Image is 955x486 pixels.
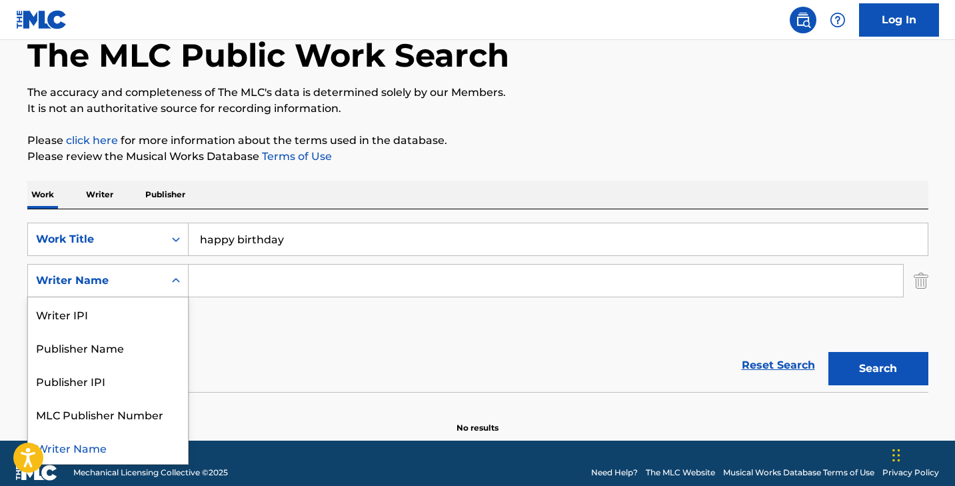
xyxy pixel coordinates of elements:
div: Writer IPI [28,297,188,331]
div: MLC Publisher Number [28,397,188,431]
div: Publisher Name [28,331,188,364]
a: The MLC Website [646,467,715,479]
button: Search [828,352,928,385]
p: Writer [82,181,117,209]
p: No results [457,406,498,434]
img: search [795,12,811,28]
iframe: Chat Widget [888,422,955,486]
a: Reset Search [735,351,822,380]
img: logo [16,465,57,481]
img: help [830,12,846,28]
a: Musical Works Database Terms of Use [723,467,874,479]
a: Public Search [790,7,816,33]
a: Need Help? [591,467,638,479]
div: Drag [892,435,900,475]
img: MLC Logo [16,10,67,29]
form: Search Form [27,223,928,392]
a: Privacy Policy [882,467,939,479]
div: Writer Name [36,273,156,289]
a: Log In [859,3,939,37]
div: Publisher IPI [28,364,188,397]
p: Please for more information about the terms used in the database. [27,133,928,149]
p: Please review the Musical Works Database [27,149,928,165]
span: Mechanical Licensing Collective © 2025 [73,467,228,479]
a: Terms of Use [259,150,332,163]
p: Publisher [141,181,189,209]
div: Help [824,7,851,33]
h1: The MLC Public Work Search [27,35,509,75]
div: Writer Name [28,431,188,464]
img: Delete Criterion [914,264,928,297]
a: click here [66,134,118,147]
p: The accuracy and completeness of The MLC's data is determined solely by our Members. [27,85,928,101]
p: It is not an authoritative source for recording information. [27,101,928,117]
div: Work Title [36,231,156,247]
p: Work [27,181,58,209]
